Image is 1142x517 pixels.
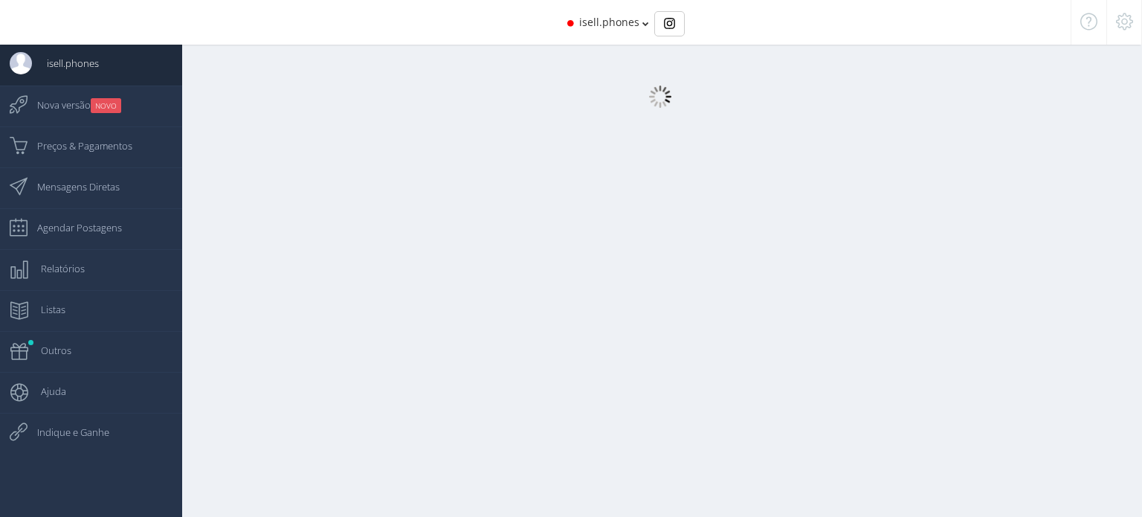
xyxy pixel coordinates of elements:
span: Agendar Postagens [22,209,122,246]
img: Instagram_simple_icon.svg [664,18,675,29]
span: Relatórios [26,250,85,287]
span: Nova versão [22,86,121,123]
img: User Image [10,52,32,74]
span: isell.phones [579,15,639,29]
div: Basic example [654,11,685,36]
small: NOVO [91,98,121,113]
span: Indique e Ganhe [22,414,109,451]
span: Listas [26,291,65,328]
span: Preços & Pagamentos [22,127,132,164]
span: Outros [26,332,71,369]
span: isell.phones [32,45,99,82]
span: Mensagens Diretas [22,168,120,205]
img: loader.gif [649,86,671,108]
span: Ajuda [26,373,66,410]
